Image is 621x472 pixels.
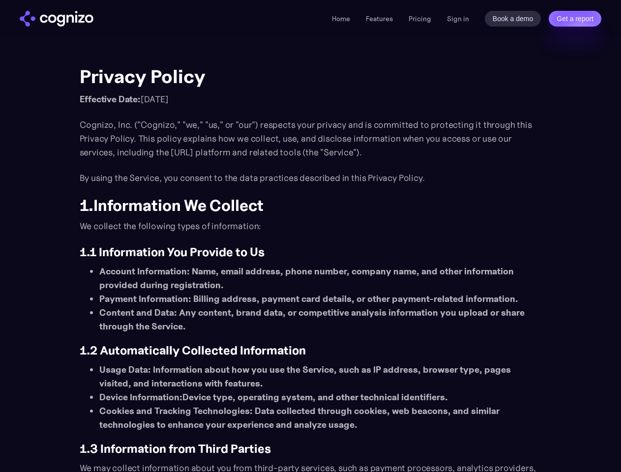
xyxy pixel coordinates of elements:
strong: Device Information: [99,391,182,403]
strong: 1.3 Information from Third Parties [80,442,271,456]
a: Book a demo [485,11,541,27]
li: : Information about how you use the Service, such as IP address, browser type, pages visited, and... [99,363,542,390]
strong: Payment Information [99,293,188,304]
p: [DATE] [80,92,542,106]
p: By using the Service, you consent to the data practices described in this Privacy Policy. [80,171,542,185]
strong: Effective Date: [80,93,141,105]
a: Home [332,14,350,23]
strong: Information We Collect [93,196,264,215]
p: Cognizo, Inc. ("Cognizo," "we," "us," or "our") respects your privacy and is committed to protect... [80,118,542,159]
a: Pricing [409,14,431,23]
strong: Cookies and Tracking Technologies [99,405,250,416]
strong: Content and Data [99,307,174,318]
a: Features [366,14,393,23]
a: Get a report [549,11,601,27]
strong: Account Information [99,265,187,277]
li: : Billing address, payment card details, or other payment-related information. [99,292,542,306]
strong: 1.1 Information You Provide to Us [80,245,265,260]
li: : Any content, brand data, or competitive analysis information you upload or share through the Se... [99,306,542,333]
p: We collect the following types of information: [80,219,542,233]
a: Sign in [447,13,469,25]
h2: 1. [80,197,542,214]
strong: 1.2 Automatically Collected Information [80,343,306,358]
a: home [20,11,93,27]
strong: Privacy Policy [80,65,206,88]
li: Device type, operating system, and other technical identifiers. [99,390,542,404]
li: : Data collected through cookies, web beacons, and similar technologies to enhance your experienc... [99,404,542,432]
li: : Name, email address, phone number, company name, and other information provided during registra... [99,265,542,292]
img: cognizo logo [20,11,93,27]
strong: Usage Data [99,364,148,375]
